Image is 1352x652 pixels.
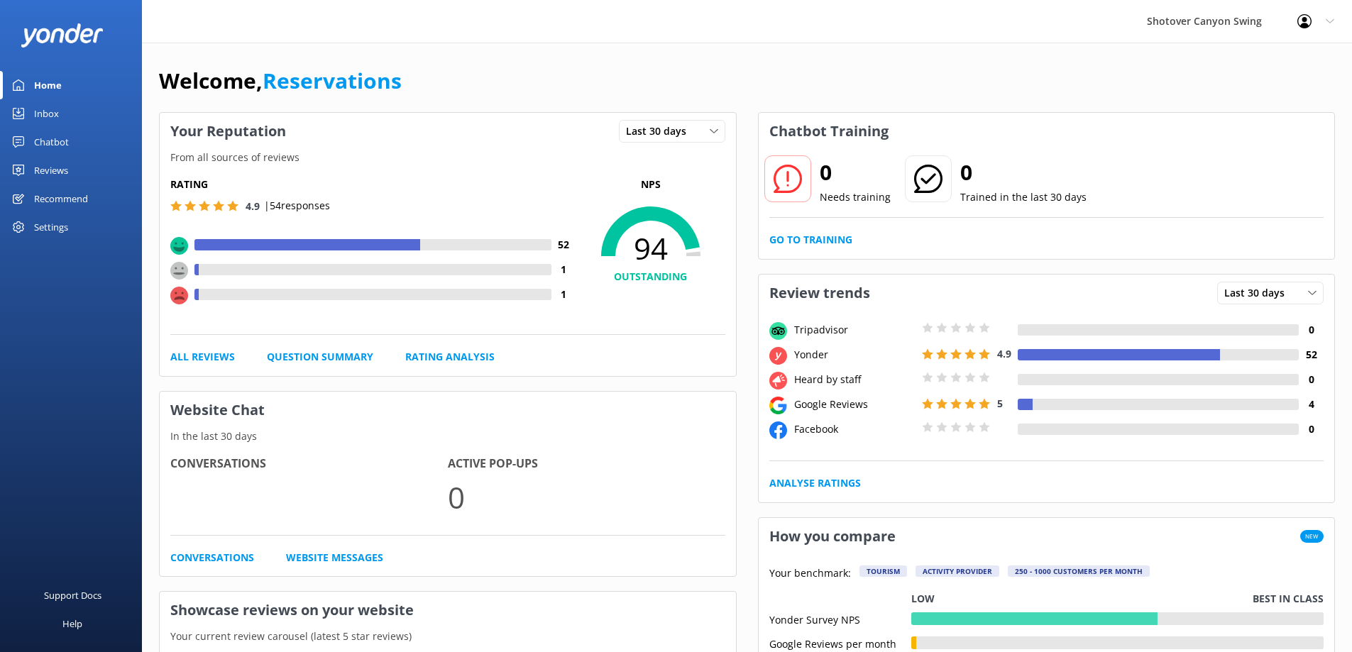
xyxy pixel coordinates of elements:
a: Conversations [170,550,254,565]
h3: Your Reputation [160,113,297,150]
a: All Reviews [170,349,235,365]
h3: Chatbot Training [759,113,899,150]
div: Heard by staff [791,372,918,387]
div: Home [34,71,62,99]
span: 4.9 [246,199,260,213]
div: Google Reviews [791,397,918,412]
div: Facebook [791,421,918,437]
div: Inbox [34,99,59,128]
a: Question Summary [267,349,373,365]
h4: 0 [1299,372,1324,387]
h4: 52 [1299,347,1324,363]
img: yonder-white-logo.png [21,23,103,47]
div: Activity Provider [916,565,999,577]
div: Recommend [34,184,88,213]
p: NPS [576,177,725,192]
div: Yonder Survey NPS [769,612,911,625]
span: 94 [576,231,725,266]
h2: 0 [960,155,1087,189]
p: In the last 30 days [160,429,736,444]
h1: Welcome, [159,64,402,98]
a: Reservations [263,66,402,95]
span: 5 [997,397,1003,410]
p: Your benchmark: [769,565,851,582]
div: Help [62,609,82,638]
h4: 1 [551,262,576,277]
h4: OUTSTANDING [576,269,725,284]
div: Yonder [791,347,918,363]
h3: Website Chat [160,392,736,429]
p: Low [911,591,935,607]
p: Needs training [820,189,891,205]
h4: Active Pop-ups [448,455,725,473]
p: Your current review carousel (latest 5 star reviews) [160,629,736,644]
h4: 1 [551,287,576,302]
p: | 54 responses [264,198,330,214]
div: Tourism [859,565,907,577]
p: Trained in the last 30 days [960,189,1087,205]
div: Support Docs [44,581,101,609]
h2: 0 [820,155,891,189]
div: Chatbot [34,128,69,156]
h4: 0 [1299,421,1324,437]
div: Tripadvisor [791,322,918,338]
span: Last 30 days [1224,285,1293,301]
p: Best in class [1253,591,1324,607]
h3: Showcase reviews on your website [160,592,736,629]
div: 250 - 1000 customers per month [1008,565,1150,577]
div: Settings [34,213,68,241]
h4: 4 [1299,397,1324,412]
div: Reviews [34,156,68,184]
p: From all sources of reviews [160,150,736,165]
a: Go to Training [769,232,852,248]
h3: Review trends [759,275,881,311]
div: Google Reviews per month [769,636,911,649]
span: 4.9 [997,347,1011,360]
a: Analyse Ratings [769,475,861,491]
h4: Conversations [170,455,448,473]
span: New [1300,530,1324,543]
p: 0 [448,473,725,521]
h4: 52 [551,237,576,253]
h3: How you compare [759,518,906,555]
span: Last 30 days [626,123,695,139]
h5: Rating [170,177,576,192]
a: Rating Analysis [405,349,495,365]
a: Website Messages [286,550,383,565]
h4: 0 [1299,322,1324,338]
